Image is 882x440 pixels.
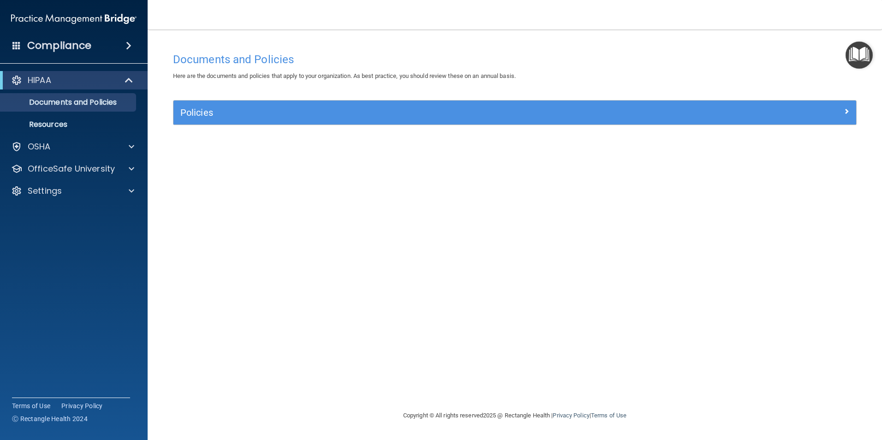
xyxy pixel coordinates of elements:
a: OSHA [11,141,134,152]
span: Ⓒ Rectangle Health 2024 [12,414,88,423]
p: Settings [28,185,62,196]
div: Copyright © All rights reserved 2025 @ Rectangle Health | | [346,401,683,430]
h5: Policies [180,107,679,118]
a: OfficeSafe University [11,163,134,174]
p: OfficeSafe University [28,163,115,174]
p: OSHA [28,141,51,152]
a: Terms of Use [591,412,626,419]
a: Terms of Use [12,401,50,410]
h4: Compliance [27,39,91,52]
a: Privacy Policy [61,401,103,410]
img: PMB logo [11,10,137,28]
p: Resources [6,120,132,129]
span: Here are the documents and policies that apply to your organization. As best practice, you should... [173,72,516,79]
p: HIPAA [28,75,51,86]
a: Policies [180,105,849,120]
p: Documents and Policies [6,98,132,107]
a: HIPAA [11,75,134,86]
a: Privacy Policy [553,412,589,419]
h4: Documents and Policies [173,54,857,65]
a: Settings [11,185,134,196]
button: Open Resource Center [846,42,873,69]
